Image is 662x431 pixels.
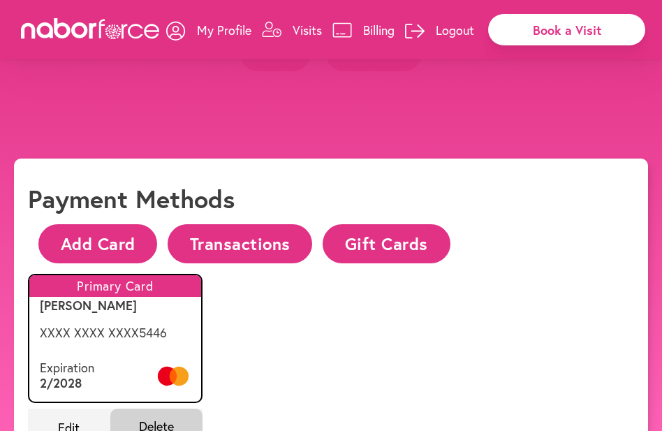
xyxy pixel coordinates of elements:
p: [PERSON_NAME] [40,298,191,314]
a: Transactions [157,235,312,249]
p: Expiration [40,360,94,376]
p: XXXX XXXX XXXX 5446 [40,326,191,341]
button: Gift Cards [323,224,450,263]
p: Logout [436,22,474,38]
p: 2 / 2028 [40,376,94,391]
button: Transactions [168,224,312,263]
a: Gift Cards [312,235,450,249]
a: Billing [332,9,395,51]
p: Billing [363,22,395,38]
button: Add Card [38,224,157,263]
div: Book a Visit [488,14,645,45]
a: Logout [405,9,474,51]
h1: Payment Methods [28,184,235,214]
p: Primary Card [29,275,201,298]
a: My Profile [166,9,251,51]
p: Visits [293,22,322,38]
a: Visits [262,9,322,51]
p: My Profile [197,22,251,38]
